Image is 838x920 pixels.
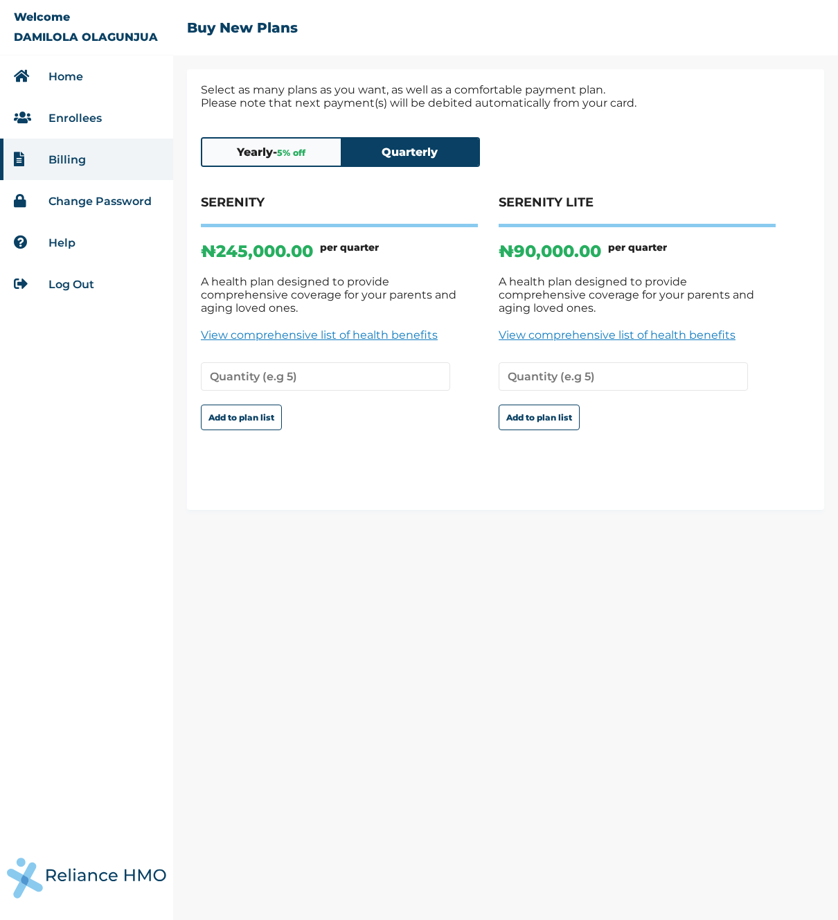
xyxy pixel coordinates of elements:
button: Add to plan list [499,405,580,430]
a: Enrollees [48,112,102,125]
a: View comprehensive list of health benefits [201,328,478,342]
h4: SERENITY LITE [499,195,776,227]
p: A health plan designed to provide comprehensive coverage for your parents and aging loved ones. [499,275,776,315]
button: Quarterly [341,139,479,166]
a: Home [48,70,83,83]
p: Welcome [14,10,70,24]
p: A health plan designed to provide comprehensive coverage for your parents and aging loved ones. [201,275,478,315]
p: Select as many plans as you want, as well as a comfortable payment plan. Please note that next pa... [201,83,810,109]
img: RelianceHMO's Logo [7,858,166,899]
p: ₦ 245,000.00 [201,241,313,261]
input: Quantity (e.g 5) [201,362,450,391]
a: View comprehensive list of health benefits [499,328,776,342]
a: Change Password [48,195,152,208]
input: Quantity (e.g 5) [499,362,748,391]
h6: per quarter [320,241,379,261]
h4: SERENITY [201,195,478,227]
a: Log Out [48,278,94,291]
a: Help [48,236,75,249]
h2: Buy New Plans [187,19,298,36]
button: Yearly-5% off [202,139,341,166]
p: ₦ 90,000.00 [499,241,601,261]
button: Add to plan list [201,405,282,430]
h6: per quarter [608,241,667,261]
p: DAMILOLA OLAGUNJUA [14,30,158,44]
a: Billing [48,153,86,166]
span: 5 % off [277,148,305,158]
